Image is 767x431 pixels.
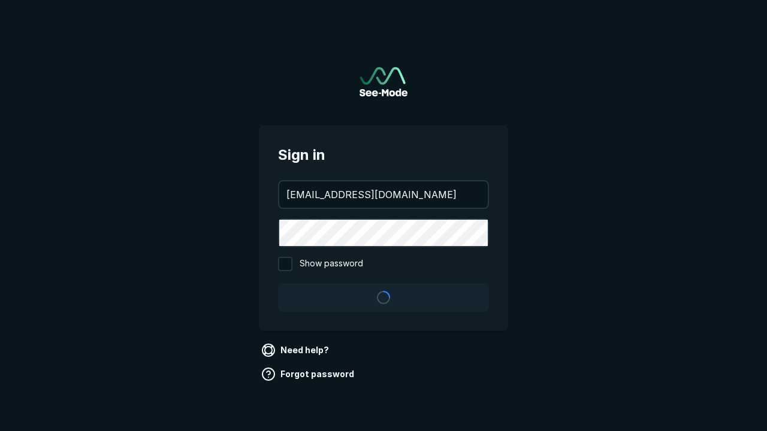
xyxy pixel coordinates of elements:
a: Go to sign in [360,67,407,96]
span: Show password [300,257,363,271]
a: Forgot password [259,365,359,384]
span: Sign in [278,144,489,166]
input: your@email.com [279,181,488,208]
img: See-Mode Logo [360,67,407,96]
a: Need help? [259,341,334,360]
